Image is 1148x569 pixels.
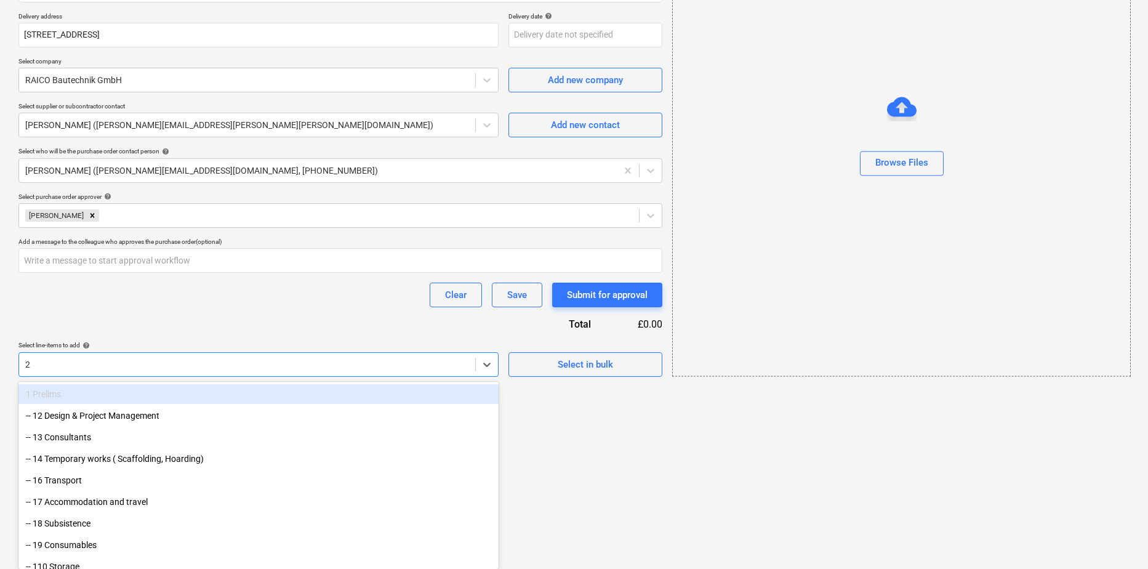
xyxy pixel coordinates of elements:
button: Add new company [508,68,662,92]
div: [PERSON_NAME] [25,209,86,222]
span: help [159,148,169,155]
button: Browse Files [860,151,944,176]
div: Add new company [548,72,623,88]
div: -- 12 Design & Project Management [18,406,499,426]
div: -- 13 Consultants [18,427,499,447]
div: -- 19 Consumables [18,535,499,555]
button: Clear [430,283,482,307]
div: Browse Files [875,155,928,171]
input: Delivery address [18,23,499,47]
div: Clear [445,287,467,303]
p: Select company [18,57,499,68]
div: -- 16 Transport [18,470,499,490]
div: Delivery date [508,12,662,20]
div: Add new contact [551,117,620,133]
span: help [542,12,552,20]
div: -- 17 Accommodation and travel [18,492,499,512]
input: Write a message to start approval workflow [18,248,662,273]
div: Save [507,287,527,303]
button: Add new contact [508,113,662,137]
div: 1 Prelims [18,384,499,404]
button: Select in bulk [508,352,662,377]
button: Save [492,283,542,307]
button: Submit for approval [552,283,662,307]
div: Total [502,317,611,331]
div: Select purchase order approver [18,193,662,201]
div: Select who will be the purchase order contact person [18,147,662,155]
div: £0.00 [611,317,662,331]
span: help [102,193,111,200]
p: Delivery address [18,12,499,23]
input: Delivery date not specified [508,23,662,47]
p: Select supplier or subcontractor contact [18,102,499,113]
div: Remove Cristi Gandulescu [86,209,99,222]
div: Add a message to the colleague who approves the purchase order (optional) [18,238,662,246]
div: -- 14 Temporary works ( Scaffolding, Hoarding) [18,449,499,469]
span: help [80,342,90,349]
div: -- 18 Subsistence [18,514,499,533]
div: Submit for approval [567,287,648,303]
div: Select in bulk [558,357,613,373]
div: Select line-items to add [18,341,499,349]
